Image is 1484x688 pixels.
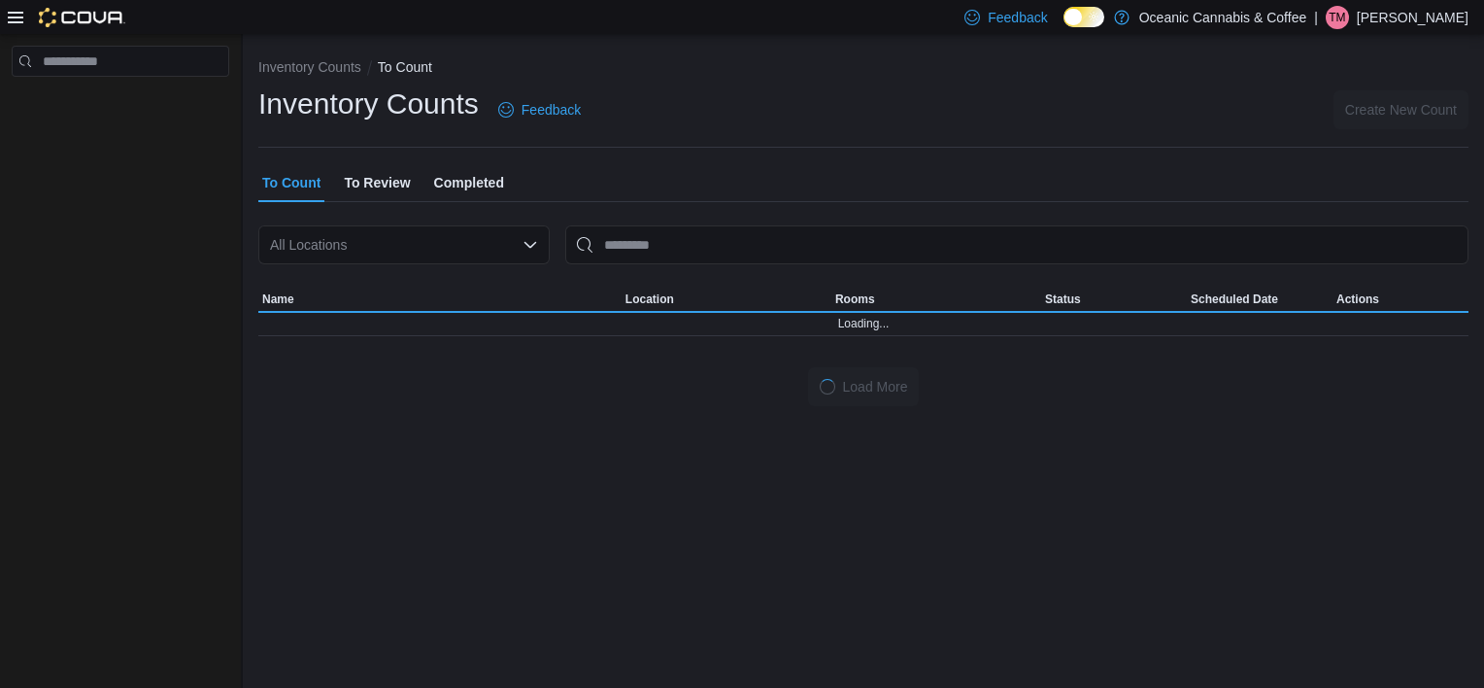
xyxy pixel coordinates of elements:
span: Loading [817,377,837,397]
img: Cova [39,8,125,27]
button: Inventory Counts [258,59,361,75]
span: Actions [1336,292,1379,307]
button: Name [258,288,622,311]
a: Feedback [490,90,589,129]
p: [PERSON_NAME] [1357,6,1468,29]
span: Dark Mode [1063,27,1064,28]
button: Create New Count [1333,90,1468,129]
span: Create New Count [1345,100,1457,120]
span: Rooms [835,292,875,307]
span: To Review [344,163,410,202]
button: LoadingLoad More [808,367,920,406]
button: Rooms [831,288,1041,311]
span: Location [625,292,674,307]
span: Status [1045,292,1081,307]
button: To Count [378,59,432,75]
span: Load More [843,377,908,396]
span: Loading... [838,316,890,331]
nav: Complex example [12,81,229,127]
span: To Count [262,163,320,202]
button: Open list of options [523,237,538,253]
button: Status [1041,288,1187,311]
span: Scheduled Date [1191,292,1278,307]
p: | [1314,6,1318,29]
span: Feedback [522,100,581,120]
span: TM [1329,6,1345,29]
button: Scheduled Date [1187,288,1332,311]
button: Location [622,288,831,311]
input: This is a search bar. After typing your query, hit enter to filter the results lower in the page. [565,225,1468,264]
div: Tyler Mackey [1326,6,1349,29]
span: Completed [434,163,504,202]
nav: An example of EuiBreadcrumbs [258,57,1468,81]
h1: Inventory Counts [258,85,479,123]
span: Feedback [988,8,1047,27]
input: Dark Mode [1063,7,1104,27]
span: Name [262,292,294,307]
p: Oceanic Cannabis & Coffee [1139,6,1307,29]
